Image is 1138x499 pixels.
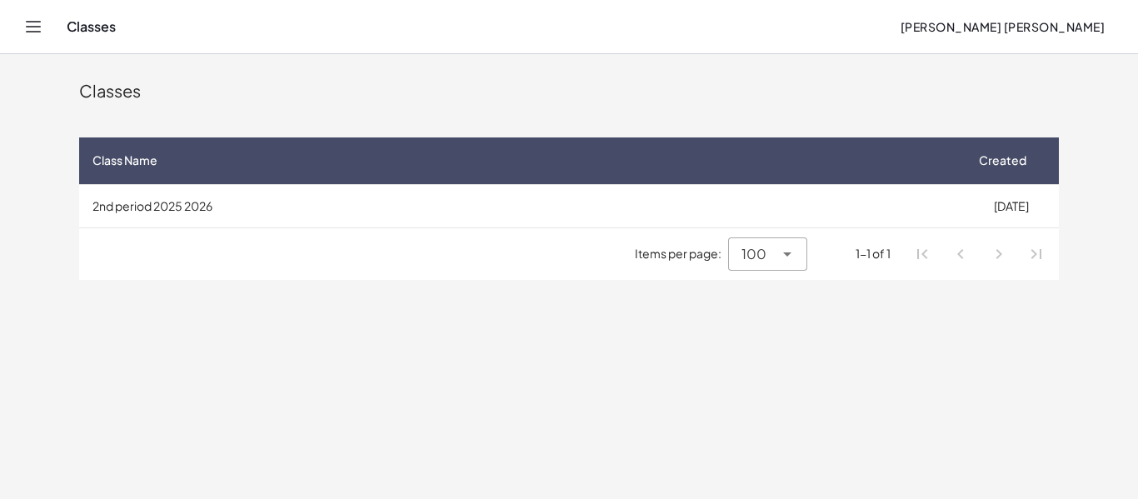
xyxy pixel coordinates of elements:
td: [DATE] [963,184,1059,227]
div: 1-1 of 1 [856,245,891,262]
span: Class Name [92,152,157,169]
span: [PERSON_NAME] [PERSON_NAME] [900,19,1105,34]
div: Classes [79,79,1059,102]
span: Items per page: [635,245,728,262]
span: Created [979,152,1026,169]
td: 2nd period 2025 2026 [79,184,963,227]
button: Toggle navigation [20,13,47,40]
span: 100 [741,244,766,264]
nav: Pagination Navigation [904,235,1056,273]
button: [PERSON_NAME] [PERSON_NAME] [886,12,1118,42]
